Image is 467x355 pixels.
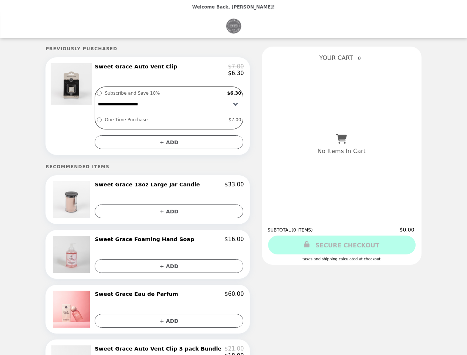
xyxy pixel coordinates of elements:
span: YOUR CART [319,54,353,61]
span: SUBTOTAL [268,227,292,233]
p: No Items In Cart [317,148,365,155]
img: Brand Logo [226,18,241,34]
button: + ADD [95,259,243,273]
div: Taxes and Shipping calculated at checkout [268,257,416,261]
label: Subscribe and Save 10% [103,89,225,98]
span: ( 0 ITEMS ) [291,227,312,233]
h5: Previously Purchased [45,46,250,51]
h2: Sweet Grace Auto Vent Clip [95,63,180,70]
button: + ADD [95,135,243,149]
h2: Sweet Grace Auto Vent Clip 3 pack Bundle [95,345,224,352]
img: Sweet Grace Foaming Hand Soap [53,236,92,273]
h2: Sweet Grace Eau de Parfum [95,291,181,297]
h2: Sweet Grace Foaming Hand Soap [95,236,197,243]
h5: Recommended Items [45,164,250,169]
button: + ADD [95,204,243,218]
img: Sweet Grace Eau de Parfum [53,291,92,328]
p: $60.00 [224,291,244,297]
button: + ADD [95,314,243,328]
span: 0 [355,54,364,63]
p: $7.00 [228,63,244,70]
p: Welcome Back, [PERSON_NAME]! [192,4,275,10]
label: One Time Purchase [103,115,227,124]
label: $6.30 [225,89,243,98]
label: $7.00 [227,115,243,124]
span: $0.00 [400,227,416,233]
p: $21.00 [224,345,244,352]
h2: Sweet Grace 18oz Large Jar Candle [95,181,203,188]
img: Sweet Grace Auto Vent Clip [51,63,94,105]
select: Select a subscription option [95,98,243,111]
p: $16.00 [224,236,244,243]
p: $33.00 [224,181,244,188]
img: Sweet Grace 18oz Large Jar Candle [53,181,92,218]
p: $6.30 [228,70,244,77]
